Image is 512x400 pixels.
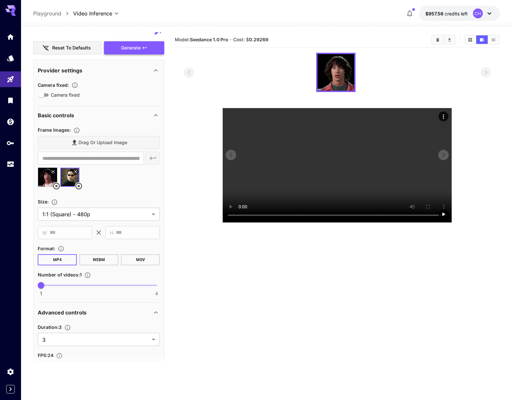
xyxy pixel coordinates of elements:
button: Clear All [432,35,443,44]
div: Play video [439,209,448,219]
p: Provider settings [38,67,82,74]
button: Show media in list view [488,35,499,44]
nav: breadcrumb [33,10,73,17]
span: Model: [175,37,228,42]
p: Advanced controls [38,309,87,316]
button: MP4 [38,254,77,265]
span: Video Inference [73,10,112,17]
span: Size : [38,199,49,204]
button: Choose the file format for the output video. [55,245,67,252]
span: Frame Images : [38,127,71,133]
span: Number of videos : 1 [38,272,82,277]
button: Generate [104,41,164,55]
button: Adjust the dimensions of the generated image by specifying its width and height in pixels, or sel... [49,199,60,205]
div: Advanced controls [38,305,160,320]
div: Show media in grid viewShow media in video viewShow media in list view [464,35,500,45]
button: Reset to defaults [33,41,101,55]
button: Set the fps [53,352,65,359]
p: · [230,36,232,44]
button: MOV [121,254,160,265]
span: H [110,229,113,237]
span: Generate [121,44,141,52]
div: Playground [7,75,14,84]
button: WEBM [79,254,118,265]
div: Provider settings [38,63,160,78]
div: Home [7,33,14,41]
b: 0.29269 [249,37,268,42]
span: Duration : 3 [38,324,62,330]
button: Upload frame images. [71,127,83,134]
div: API Keys [7,139,14,147]
div: Usage [7,160,14,168]
button: $957.56151CH [419,6,500,21]
button: Download All [444,35,455,44]
button: Show media in video view [476,35,488,44]
span: Format : [38,246,55,251]
span: Camera fixed [51,91,80,98]
span: Camera fixed : [38,82,69,88]
a: Playground [33,10,61,17]
span: FPS : 24 [38,352,53,358]
button: Show media in grid view [464,35,476,44]
button: Expand sidebar [6,385,15,393]
span: 3 [42,336,149,344]
div: Settings [7,368,14,376]
b: Seedance 1.0 Pro [190,37,228,42]
span: W [42,229,47,237]
span: 1 [40,290,42,297]
span: 1:1 (Square) - 480p [42,210,149,218]
button: Set the number of duration [62,324,73,331]
div: Wallet [7,118,14,126]
img: vjg8BEMmxAAAAABJRU5ErkJggg== [317,54,354,91]
div: Library [7,96,14,105]
span: 4 [155,290,158,297]
span: credits left [445,11,468,16]
div: Models [7,54,14,62]
div: Clear AllDownload All [431,35,456,45]
div: $957.56151 [425,10,468,17]
span: Cost: $ [233,37,268,42]
button: Specify how many videos to generate in a single request. Each video generation will be charged se... [82,272,93,278]
span: $957.56 [425,11,445,16]
div: CH [473,9,483,18]
div: Basic controls [38,107,160,123]
p: Basic controls [38,111,74,119]
div: Actions [439,111,448,121]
